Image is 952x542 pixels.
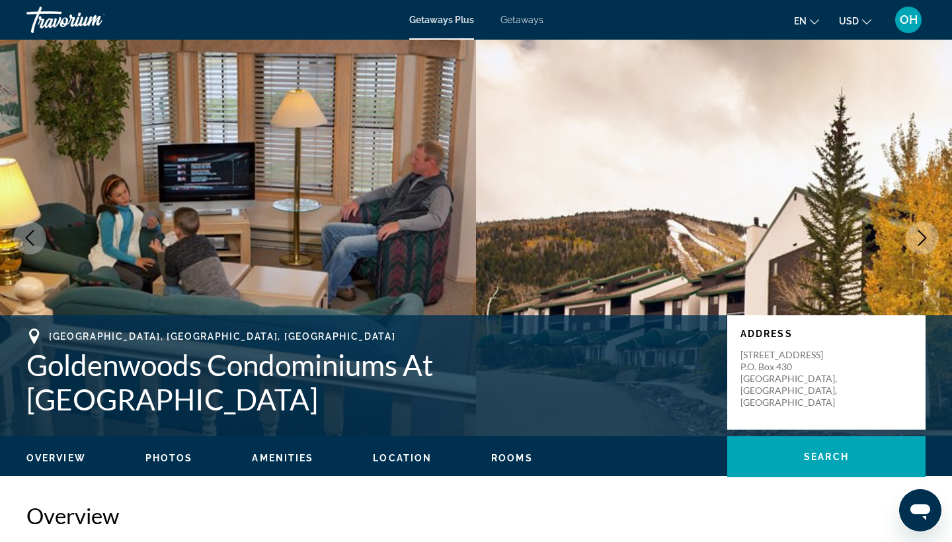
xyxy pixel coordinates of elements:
[839,11,871,30] button: Change currency
[252,453,313,463] span: Amenities
[794,16,807,26] span: en
[373,453,432,463] span: Location
[26,502,926,529] h2: Overview
[740,349,846,408] p: [STREET_ADDRESS] P.O. Box 430 [GEOGRAPHIC_DATA], [GEOGRAPHIC_DATA], [GEOGRAPHIC_DATA]
[373,452,432,464] button: Location
[26,348,714,416] h1: Goldenwoods Condominiums At [GEOGRAPHIC_DATA]
[252,452,313,464] button: Amenities
[13,221,46,254] button: Previous image
[26,452,86,464] button: Overview
[727,436,926,477] button: Search
[900,13,918,26] span: OH
[145,452,193,464] button: Photos
[899,489,941,531] iframe: Button to launch messaging window
[49,331,395,342] span: [GEOGRAPHIC_DATA], [GEOGRAPHIC_DATA], [GEOGRAPHIC_DATA]
[145,453,193,463] span: Photos
[409,15,474,25] a: Getaways Plus
[906,221,939,254] button: Next image
[794,11,819,30] button: Change language
[491,453,533,463] span: Rooms
[891,6,926,34] button: User Menu
[839,16,859,26] span: USD
[804,451,849,462] span: Search
[26,453,86,463] span: Overview
[491,452,533,464] button: Rooms
[26,3,159,37] a: Travorium
[500,15,543,25] a: Getaways
[740,329,912,339] p: Address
